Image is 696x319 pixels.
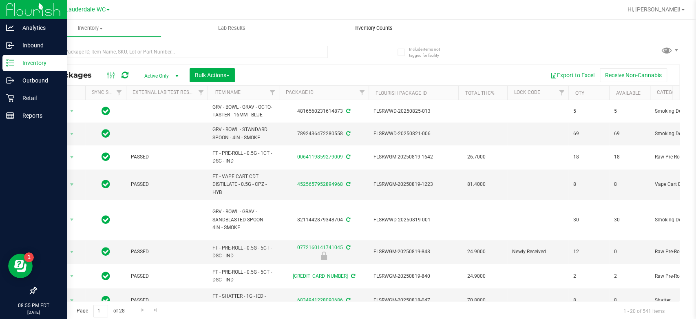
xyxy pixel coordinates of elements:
[133,89,197,95] a: External Lab Test Result
[70,305,131,317] span: Page of 28
[614,297,645,304] span: 8
[102,178,110,190] span: In Sync
[212,244,274,260] span: FT - PRE-ROLL - 0.5G - 5CT - DSC - IND
[573,248,604,256] span: 12
[573,297,604,304] span: 8
[14,93,63,103] p: Retail
[102,105,110,117] span: In Sync
[36,46,328,58] input: Search Package ID, Item Name, SKU, Lot or Part Number...
[373,272,453,280] span: FLSRWGM-20250819-840
[614,153,645,161] span: 18
[67,270,77,282] span: select
[463,178,490,190] span: 81.4000
[297,154,343,160] a: 0064119859279009
[212,292,274,308] span: FT - SHATTER - 1G - IED - HYB
[345,181,350,187] span: Sync from Compliance System
[67,214,77,225] span: select
[463,246,490,258] span: 24.9000
[20,25,161,32] span: Inventory
[345,297,350,303] span: Sync from Compliance System
[614,248,645,256] span: 0
[265,86,279,100] a: Filter
[131,297,203,304] span: PASSED
[212,149,274,165] span: FT - PRE-ROLL - 0.5G - 1CT - DSC - IND
[656,89,681,95] a: Category
[67,246,77,258] span: select
[67,295,77,306] span: select
[614,272,645,280] span: 2
[614,181,645,188] span: 8
[161,20,303,37] a: Lab Results
[373,216,453,224] span: FLSRWWD-20250819-001
[375,90,426,96] a: Flourish Package ID
[20,20,161,37] a: Inventory
[297,245,343,250] a: 0772160141741045
[6,94,14,102] inline-svg: Retail
[131,181,203,188] span: PASSED
[6,24,14,32] inline-svg: Analytics
[616,90,640,96] a: Available
[93,305,108,317] input: 1
[67,152,77,163] span: select
[373,107,453,115] span: FLSRWWD-20250825-013
[131,153,203,161] span: PASSED
[614,107,645,115] span: 5
[278,107,370,115] div: 4816560231614873
[278,252,370,260] div: Newly Received
[14,76,63,85] p: Outbound
[614,216,645,224] span: 30
[14,111,63,120] p: Reports
[512,248,563,256] span: Newly Received
[42,71,100,80] span: All Packages
[131,248,203,256] span: PASSED
[6,59,14,67] inline-svg: Inventory
[6,41,14,49] inline-svg: Inbound
[575,90,584,96] a: Qty
[102,294,110,306] span: In Sync
[102,151,110,163] span: In Sync
[102,214,110,225] span: In Sync
[303,20,444,37] a: Inventory Counts
[463,270,490,282] span: 24.9000
[545,68,600,82] button: Export to Excel
[373,153,453,161] span: FLSRWGM-20250819-1642
[600,68,667,82] button: Receive Non-Cannabis
[345,245,350,250] span: Sync from Compliance System
[278,130,370,138] div: 7892436472280558
[373,181,453,188] span: FLSRWGM-20250819-1223
[345,154,350,160] span: Sync from Compliance System
[14,23,63,33] p: Analytics
[350,273,355,279] span: Sync from Compliance System
[212,126,274,141] span: GRV - BOWL - STANDARD SPOON - 4IN - SMOKE
[212,103,274,119] span: GRV - BOWL - GRAV - OCTO-TASTER - 16MM - BLUE
[573,130,604,138] span: 69
[190,68,235,82] button: Bulk Actions
[6,76,14,85] inline-svg: Outbound
[573,153,604,161] span: 18
[4,302,63,309] p: 08:55 PM EDT
[555,86,568,100] a: Filter
[6,112,14,120] inline-svg: Reports
[214,89,240,95] a: Item Name
[293,273,348,279] a: [CREDIT_CARD_NUMBER]
[373,130,453,138] span: FLSRWWD-20250821-006
[573,107,604,115] span: 5
[113,86,126,100] a: Filter
[285,89,313,95] a: Package ID
[514,89,540,95] a: Lock Code
[614,130,645,138] span: 69
[573,216,604,224] span: 30
[67,128,77,140] span: select
[212,173,274,196] span: FT - VAPE CART CDT DISTILLATE - 0.5G - CPZ - HYB
[278,216,370,224] div: 8211442879348704
[373,297,453,304] span: FLSRWGM-20250818-047
[4,309,63,315] p: [DATE]
[573,272,604,280] span: 2
[463,151,490,163] span: 26.7000
[409,46,449,58] span: Include items not tagged for facility
[345,108,350,114] span: Sync from Compliance System
[194,86,208,100] a: Filter
[212,268,274,284] span: FT - PRE-ROLL - 0.5G - 5CT - DSC - IND
[465,90,494,96] a: Total THC%
[24,252,34,262] iframe: Resource center unread badge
